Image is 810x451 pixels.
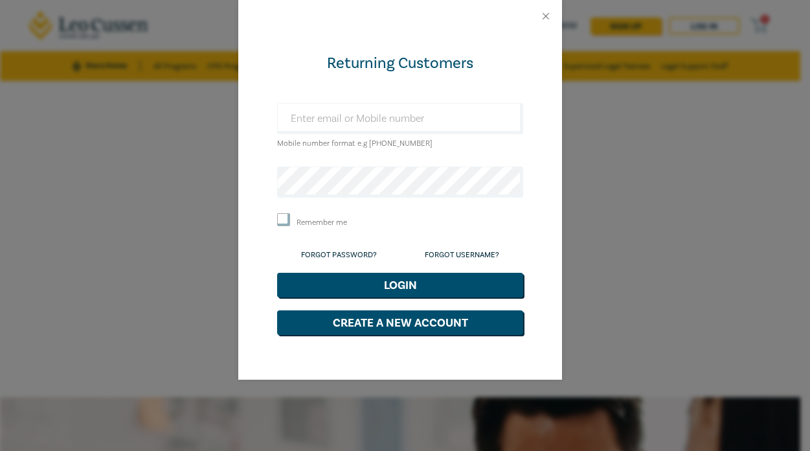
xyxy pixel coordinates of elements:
[425,250,499,260] a: Forgot Username?
[540,10,552,22] button: Close
[277,139,433,148] small: Mobile number format e.g [PHONE_NUMBER]
[277,103,523,134] input: Enter email or Mobile number
[301,250,377,260] a: Forgot Password?
[277,310,523,335] button: Create a New Account
[277,273,523,297] button: Login
[277,53,523,74] div: Returning Customers
[297,217,347,228] label: Remember me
